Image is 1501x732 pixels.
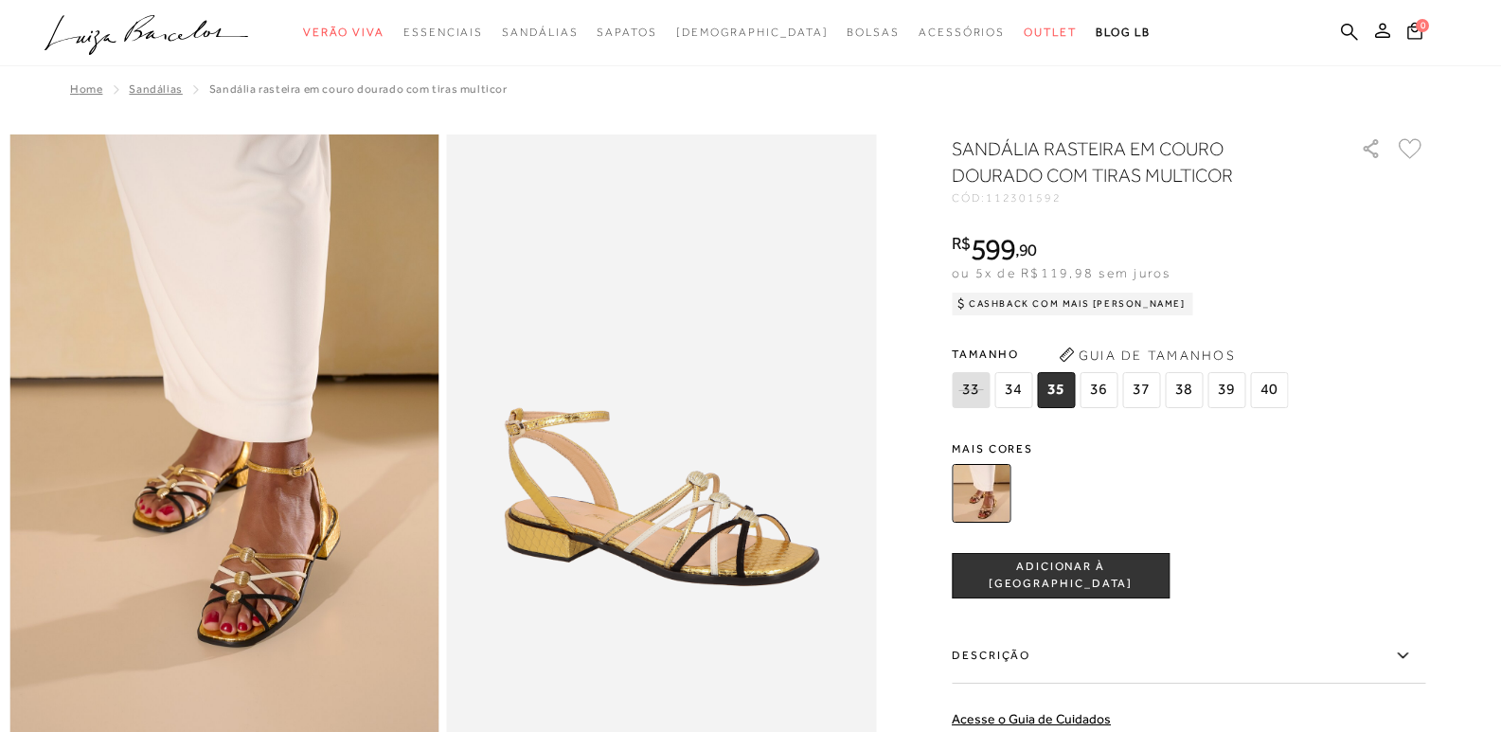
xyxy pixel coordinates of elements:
span: 599 [971,232,1015,266]
a: categoryNavScreenReaderText [1024,15,1077,50]
span: 38 [1165,372,1203,408]
a: categoryNavScreenReaderText [847,15,900,50]
a: Acesse o Guia de Cuidados [952,711,1111,726]
span: SANDÁLIA RASTEIRA EM COURO DOURADO COM TIRAS MULTICOR [209,82,508,96]
span: 112301592 [986,191,1062,205]
a: noSubCategoriesText [676,15,829,50]
span: 40 [1250,372,1288,408]
button: Guia de Tamanhos [1052,340,1242,370]
a: BLOG LB [1096,15,1151,50]
a: Sandálias [129,82,182,96]
img: SANDÁLIA RASTEIRA EM COURO DOURADO COM TIRAS MULTICOR [952,464,1010,523]
span: Sandálias [502,26,578,39]
a: categoryNavScreenReaderText [919,15,1005,50]
i: R$ [952,235,971,252]
i: , [1015,241,1037,259]
span: 90 [1019,240,1037,259]
span: 34 [994,372,1032,408]
a: Home [70,82,102,96]
span: Verão Viva [303,26,384,39]
span: Acessórios [919,26,1005,39]
span: 35 [1037,372,1075,408]
div: CÓD: [952,192,1331,204]
div: Cashback com Mais [PERSON_NAME] [952,293,1193,315]
button: ADICIONAR À [GEOGRAPHIC_DATA] [952,553,1170,598]
span: Bolsas [847,26,900,39]
span: Sapatos [597,26,656,39]
span: 33 [952,372,990,408]
span: ADICIONAR À [GEOGRAPHIC_DATA] [953,559,1169,592]
span: [DEMOGRAPHIC_DATA] [676,26,829,39]
span: ou 5x de R$119,98 sem juros [952,265,1170,280]
label: Descrição [952,629,1425,684]
a: categoryNavScreenReaderText [597,15,656,50]
span: Outlet [1024,26,1077,39]
span: Tamanho [952,340,1293,368]
span: 36 [1080,372,1117,408]
span: Mais cores [952,443,1425,455]
a: categoryNavScreenReaderText [502,15,578,50]
span: 0 [1416,19,1429,32]
a: categoryNavScreenReaderText [303,15,384,50]
a: categoryNavScreenReaderText [403,15,483,50]
span: 39 [1207,372,1245,408]
span: Essenciais [403,26,483,39]
span: BLOG LB [1096,26,1151,39]
span: 37 [1122,372,1160,408]
h1: SANDÁLIA RASTEIRA EM COURO DOURADO COM TIRAS MULTICOR [952,135,1307,188]
button: 0 [1402,21,1428,46]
